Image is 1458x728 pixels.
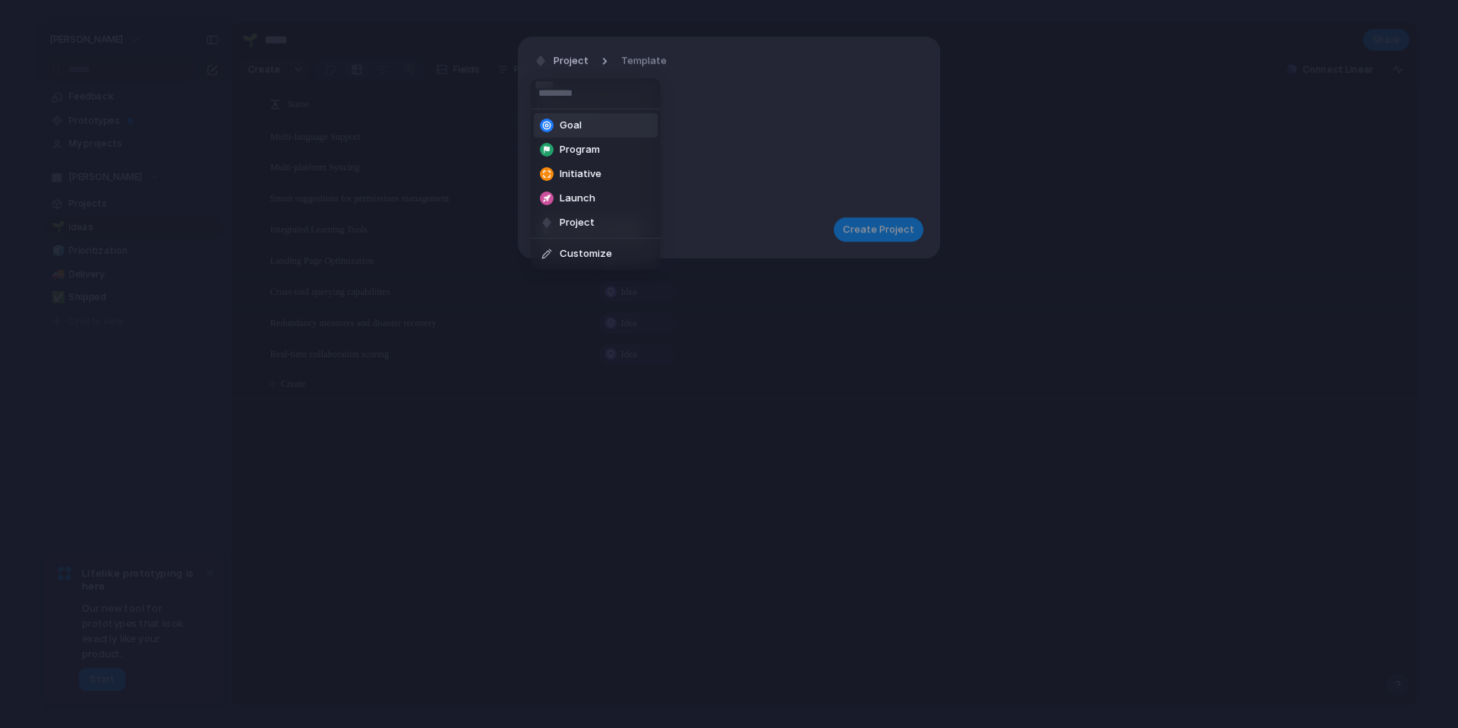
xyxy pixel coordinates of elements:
span: Initiative [560,166,601,182]
span: Goal [560,118,582,133]
span: Program [560,142,600,157]
span: Launch [560,191,595,206]
span: Project [560,215,595,230]
span: Customize [560,246,612,261]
